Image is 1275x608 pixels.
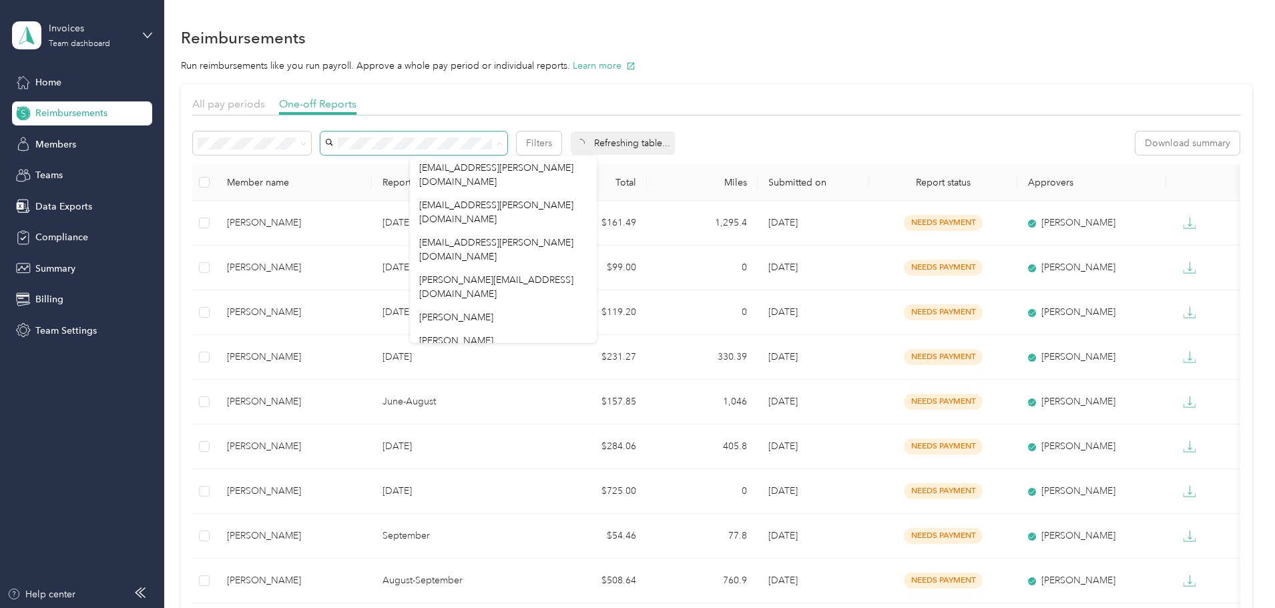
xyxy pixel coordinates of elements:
[647,380,758,424] td: 1,046
[35,324,97,338] span: Team Settings
[1028,216,1155,230] div: [PERSON_NAME]
[768,485,798,497] span: [DATE]
[227,573,361,588] div: [PERSON_NAME]
[535,424,647,469] td: $284.06
[1028,573,1155,588] div: [PERSON_NAME]
[1017,164,1166,201] th: Approvers
[768,351,798,362] span: [DATE]
[1200,533,1275,608] iframe: Everlance-gr Chat Button Frame
[1028,260,1155,275] div: [PERSON_NAME]
[216,164,372,201] th: Member name
[49,21,132,35] div: Invoices
[7,587,75,601] button: Help center
[382,573,525,588] p: August-September
[768,575,798,586] span: [DATE]
[904,349,983,364] span: needs payment
[419,274,573,300] span: [PERSON_NAME][EMAIL_ADDRESS][DOMAIN_NAME]
[658,177,748,188] div: Miles
[181,31,306,45] h1: Reimbursements
[382,350,525,364] p: [DATE]
[35,262,75,276] span: Summary
[758,164,869,201] th: Submitted on
[227,484,361,499] div: [PERSON_NAME]
[1028,439,1155,454] div: [PERSON_NAME]
[1028,529,1155,543] div: [PERSON_NAME]
[535,469,647,514] td: $725.00
[227,260,361,275] div: [PERSON_NAME]
[382,439,525,454] p: [DATE]
[382,484,525,499] p: [DATE]
[768,396,798,407] span: [DATE]
[904,573,983,588] span: needs payment
[1135,131,1240,155] button: Download summary
[1028,484,1155,499] div: [PERSON_NAME]
[647,246,758,290] td: 0
[647,335,758,380] td: 330.39
[227,350,361,364] div: [PERSON_NAME]
[904,528,983,543] span: needs payment
[35,230,88,244] span: Compliance
[279,97,356,110] span: One-off Reports
[647,424,758,469] td: 405.8
[904,260,983,275] span: needs payment
[647,290,758,335] td: 0
[904,394,983,409] span: needs payment
[372,164,535,201] th: Report name
[227,439,361,454] div: [PERSON_NAME]
[647,201,758,246] td: 1,295.4
[1028,350,1155,364] div: [PERSON_NAME]
[227,177,361,188] div: Member name
[647,559,758,603] td: 760.9
[192,97,265,110] span: All pay periods
[647,514,758,559] td: 77.8
[768,217,798,228] span: [DATE]
[382,260,525,275] p: [DATE]
[880,177,1007,188] span: Report status
[904,215,983,230] span: needs payment
[227,394,361,409] div: [PERSON_NAME]
[35,292,63,306] span: Billing
[419,237,573,262] span: [EMAIL_ADDRESS][PERSON_NAME][DOMAIN_NAME]
[1028,305,1155,320] div: [PERSON_NAME]
[904,483,983,499] span: needs payment
[49,40,110,48] div: Team dashboard
[227,216,361,230] div: [PERSON_NAME]
[181,59,1252,73] p: Run reimbursements like you run payroll. Approve a whole pay period or individual reports.
[35,137,76,151] span: Members
[35,106,107,120] span: Reimbursements
[768,306,798,318] span: [DATE]
[517,131,561,155] button: Filters
[535,514,647,559] td: $54.46
[768,530,798,541] span: [DATE]
[419,335,493,346] span: [PERSON_NAME]
[647,469,758,514] td: 0
[768,440,798,452] span: [DATE]
[382,216,525,230] p: [DATE] - [DATE]
[35,75,61,89] span: Home
[382,305,525,320] p: [DATE]
[904,438,983,454] span: needs payment
[419,312,493,323] span: [PERSON_NAME]
[904,304,983,320] span: needs payment
[419,200,573,225] span: [EMAIL_ADDRESS][PERSON_NAME][DOMAIN_NAME]
[382,394,525,409] p: June-August
[382,529,525,543] p: September
[535,335,647,380] td: $231.27
[35,168,63,182] span: Teams
[571,131,675,155] div: Refreshing table...
[768,262,798,273] span: [DATE]
[227,529,361,543] div: [PERSON_NAME]
[227,305,361,320] div: [PERSON_NAME]
[535,380,647,424] td: $157.85
[1028,394,1155,409] div: [PERSON_NAME]
[419,162,573,188] span: [EMAIL_ADDRESS][PERSON_NAME][DOMAIN_NAME]
[535,559,647,603] td: $508.64
[35,200,92,214] span: Data Exports
[573,59,635,73] button: Learn more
